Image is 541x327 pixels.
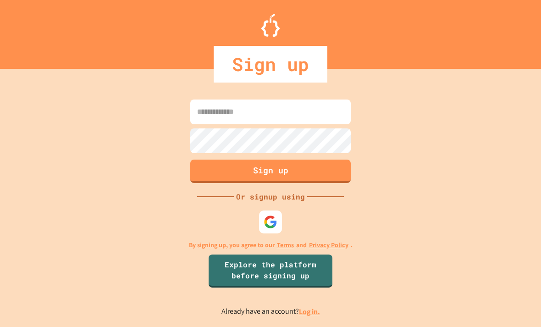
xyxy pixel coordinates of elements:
[221,306,320,317] p: Already have an account?
[190,160,351,183] button: Sign up
[214,46,327,83] div: Sign up
[234,191,307,202] div: Or signup using
[261,14,280,37] img: Logo.svg
[309,240,348,250] a: Privacy Policy
[277,240,294,250] a: Terms
[209,255,332,288] a: Explore the platform before signing up
[189,240,353,250] p: By signing up, you agree to our and .
[299,307,320,316] a: Log in.
[264,215,277,229] img: google-icon.svg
